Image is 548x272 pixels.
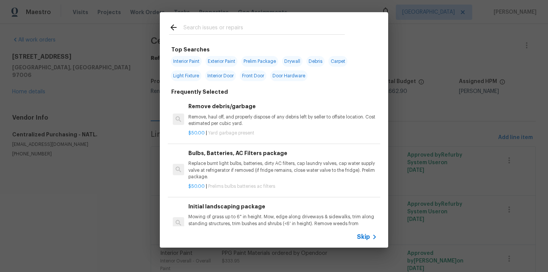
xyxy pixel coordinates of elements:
[208,184,275,189] span: Prelims bulbs batteries ac filters
[188,131,205,135] span: $50.00
[208,131,254,135] span: Yard garbage present
[240,70,266,81] span: Front Door
[188,183,377,190] p: |
[171,45,210,54] h6: Top Searches
[357,233,370,241] span: Skip
[205,70,236,81] span: Interior Door
[171,70,201,81] span: Light Fixture
[188,130,377,136] p: |
[183,23,345,34] input: Search issues or repairs
[205,56,237,67] span: Exterior Paint
[188,184,205,189] span: $50.00
[171,88,228,96] h6: Frequently Selected
[188,214,377,233] p: Mowing of grass up to 6" in height. Mow, edge along driveways & sidewalks, trim along standing st...
[282,56,303,67] span: Drywall
[188,160,377,180] p: Replace burnt light bulbs, batteries, dirty AC filters, cap laundry valves, cap water supply valv...
[270,70,307,81] span: Door Hardware
[171,56,202,67] span: Interior Paint
[188,102,377,110] h6: Remove debris/garbage
[188,202,377,211] h6: Initial landscaping package
[188,114,377,127] p: Remove, haul off, and properly dispose of any debris left by seller to offsite location. Cost est...
[328,56,347,67] span: Carpet
[241,56,278,67] span: Prelim Package
[306,56,325,67] span: Debris
[188,149,377,157] h6: Bulbs, Batteries, AC Filters package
